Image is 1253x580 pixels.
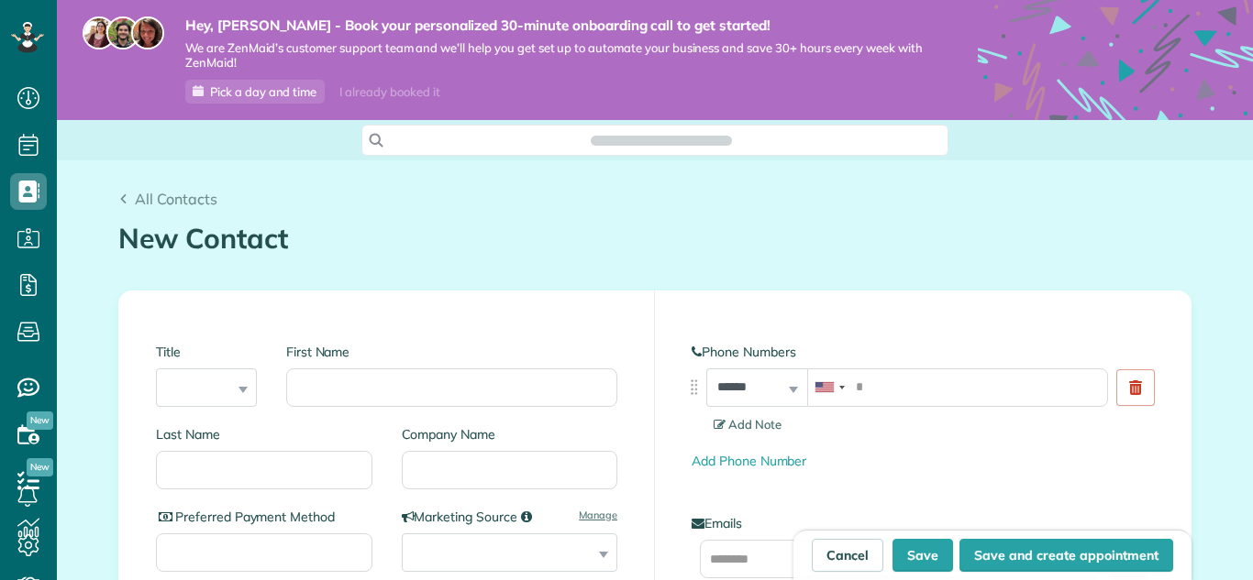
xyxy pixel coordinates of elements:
button: Save and create appointment [959,539,1173,572]
label: Last Name [156,425,372,443]
h1: New Contact [118,224,1192,254]
a: Add Phone Number [692,453,806,469]
label: Phone Numbers [692,343,1154,361]
img: drag_indicator-119b368615184ecde3eda3c64c821f6cf29d3e2b97b89ee44bc31753036683e5.png [684,378,704,397]
a: Pick a day and time [185,80,325,104]
label: Marketing Source [402,508,618,526]
span: All Contacts [135,190,217,208]
span: New [27,458,53,476]
div: I already booked it [328,81,450,104]
img: michelle-19f622bdf1676172e81f8f8fba1fb50e276960ebfe0243fe18214015130c80e4.jpg [131,16,164,49]
a: Manage [579,508,617,522]
span: Search ZenMaid… [609,131,713,149]
label: Preferred Payment Method [156,508,372,526]
img: maria-72a9807cf96188c08ef61303f053569d2e2a8a1cde33d635c8a3ac13582a053d.jpg [83,16,116,49]
img: jorge-587dff0eeaa6aab1f244e6dc62b8924c3b6ad411094392a53c71c6c4a576187d.jpg [106,16,139,49]
div: United States: +1 [808,369,850,406]
label: Company Name [402,425,618,443]
label: Emails [692,514,1154,532]
strong: Hey, [PERSON_NAME] - Book your personalized 30-minute onboarding call to get started! [185,16,923,35]
label: Title [156,343,257,361]
span: Add Note [714,417,782,432]
a: Cancel [812,539,883,572]
label: First Name [286,343,617,361]
span: New [27,411,53,430]
a: All Contacts [118,188,217,210]
span: Pick a day and time [210,84,316,99]
span: We are ZenMaid’s customer support team and we’ll help you get set up to automate your business an... [185,40,923,71]
button: Save [893,539,953,572]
